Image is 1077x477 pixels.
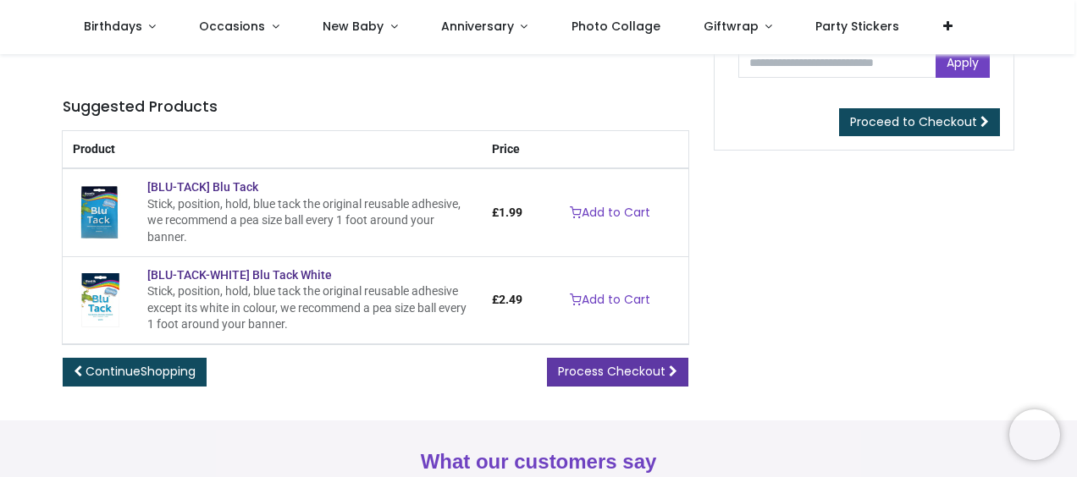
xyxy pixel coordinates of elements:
[936,49,990,78] a: Apply
[63,131,481,169] th: Product
[1009,409,1060,460] iframe: Brevo live chat
[147,283,471,333] div: Stick, position, hold, blue tack the original reusable adhesive except its white in colour, we re...
[482,131,533,169] th: Price
[73,185,127,239] img: [BLU-TACK] Blu Tack
[441,18,514,35] span: Anniversary
[141,363,196,380] span: Shopping
[558,363,666,380] span: Process Checkout
[84,18,142,35] span: Birthdays
[63,96,688,118] h5: Suggested Products
[499,293,522,306] span: 2.49
[815,18,899,35] span: Party Stickers
[73,292,127,305] a: [BLU-TACK-WHITE] Blu Tack White
[147,196,471,246] div: Stick, position, hold, blue tack the original reusable adhesive, we recommend a pea size ball eve...
[63,447,1013,476] h2: What our customers say
[559,199,661,228] a: Add to Cart
[147,180,258,194] a: [BLU-TACK] Blu Tack
[559,286,661,315] a: Add to Cart
[492,293,522,306] span: £
[63,358,207,387] a: ContinueShopping
[499,206,522,219] span: 1.99
[86,363,196,380] span: Continue
[73,205,127,218] a: [BLU-TACK] Blu Tack
[147,268,332,282] a: [BLU-TACK-WHITE] Blu Tack White
[73,273,127,327] img: [BLU-TACK-WHITE] Blu Tack White
[199,18,265,35] span: Occasions
[547,358,688,387] a: Process Checkout
[572,18,660,35] span: Photo Collage
[704,18,759,35] span: Giftwrap
[839,108,1000,137] a: Proceed to Checkout
[323,18,384,35] span: New Baby
[492,206,522,219] span: £
[850,113,977,130] span: Proceed to Checkout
